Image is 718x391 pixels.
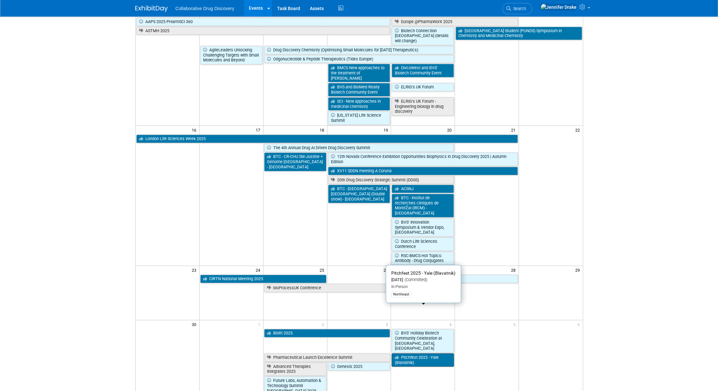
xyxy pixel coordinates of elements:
span: 6 [577,320,583,328]
a: Biotech Connection [GEOGRAPHIC_DATA] (details will change) [392,27,454,45]
img: ExhibitDay [135,6,168,12]
span: 23 [191,266,199,274]
span: 21 [510,126,518,134]
div: [DATE] [391,277,456,283]
a: Pharmaceutical Launch Excellence Summit [264,353,390,362]
img: Jennifer Drake [541,4,577,11]
span: 18 [319,126,327,134]
a: [US_STATE] Life Science Summit [328,111,390,124]
a: BTC - Institut de recherches cliniques de MontrŽal (IRCM) - [GEOGRAPHIC_DATA] [392,194,454,217]
a: Biofit 2025 [264,329,390,337]
a: Search [502,3,532,14]
span: 25 [319,266,327,274]
span: 16 [191,126,199,134]
a: BMCS New approaches to the treatment of [PERSON_NAME] [328,64,390,82]
a: ASTMH 2025 [136,27,390,35]
a: Pitchfest 2025 - Yale (Blavatnik) [392,353,454,367]
a: BVS’ Holiday Biotech Community Celebration at [GEOGRAPHIC_DATA], [GEOGRAPHIC_DATA] [392,329,454,353]
span: 30 [191,320,199,328]
a: BTC - CR-CHU Ste-Justine + Genome [GEOGRAPHIC_DATA] - [GEOGRAPHIC_DATA] [264,152,326,171]
a: 20th Drug Discovery Strategic Summit (DDSS) [328,176,454,184]
span: Pitchfest 2025 - Yale (Blavatnik) [391,270,456,276]
a: ELRIG’s UK Forum [392,83,454,91]
span: 26 [383,266,391,274]
a: Oligonucleotide & Peptide Therapeutics (Tides Europe) [264,55,454,63]
a: XV11 SDDN meeting A Coruna [328,167,518,175]
span: 22 [575,126,583,134]
a: CIRTN National Meeting 2025 [200,275,326,283]
a: BTC - [GEOGRAPHIC_DATA] [GEOGRAPHIC_DATA] (Double show) - [GEOGRAPHIC_DATA] [328,185,390,203]
span: (Committed) [403,277,427,282]
a: Advanced Therapies Integrates 2025 [264,362,326,376]
span: 28 [510,266,518,274]
span: 4 [449,320,455,328]
a: The 4th Annual Drug AI Driven Drug Discovery Summit [264,144,454,152]
span: 24 [255,266,263,274]
span: 29 [575,266,583,274]
span: 17 [255,126,263,134]
a: ELRIG’s UK Forum - Engineering biology in drug discovery [392,97,454,116]
span: 1 [257,320,263,328]
div: Northeast [391,292,411,297]
a: BVS’ Innovation Symposium & Vendor Expo, [GEOGRAPHIC_DATA] [392,218,454,237]
a: DivcoWest and BVS’ Biotech Community Event [392,64,454,77]
span: 3 [385,320,391,328]
span: 19 [383,126,391,134]
span: Collaborative Drug Discovery [176,6,234,11]
a: Dutch Life Sciences Conference [392,237,454,251]
a: ACSNJ [392,185,454,193]
span: 2 [321,320,327,328]
a: AAPS 2025 PHarmSCi 360 [136,18,390,26]
a: bioProcessUK Conference [264,284,454,292]
a: BVS and BioMed Realty Biotech Community Event [328,83,390,96]
a: Europe @PharmaWorX 2025 [392,18,518,26]
span: 20 [446,126,455,134]
a: AgileLeaders Unlocking Challenging Targets with Small Molecules and Beyond [200,46,262,64]
a: RSC-BMCS Hot Topics: Antibody - Drug Conjugates [392,252,454,265]
span: In-Person [391,284,408,289]
span: Search [511,6,526,11]
a: London Life Sciences Week 2025 [136,135,518,143]
a: 12th Novalix Conference Exhibition Opportunities Biophysics in Drug Discovery 2025 | Autumn Edition [328,152,518,166]
a: SCI - New approaches in medicinal chemistry [328,97,390,111]
a: Genesis 2025 [328,362,390,371]
span: 5 [513,320,518,328]
a: [GEOGRAPHIC_DATA] Student (PUNDS) Symposium in Chemistry and Medicinal Chemistry [456,27,582,40]
a: Drug Discovery Chemistry (Optimising Small Molecules for [DATE] Therapeutics) [264,46,454,54]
